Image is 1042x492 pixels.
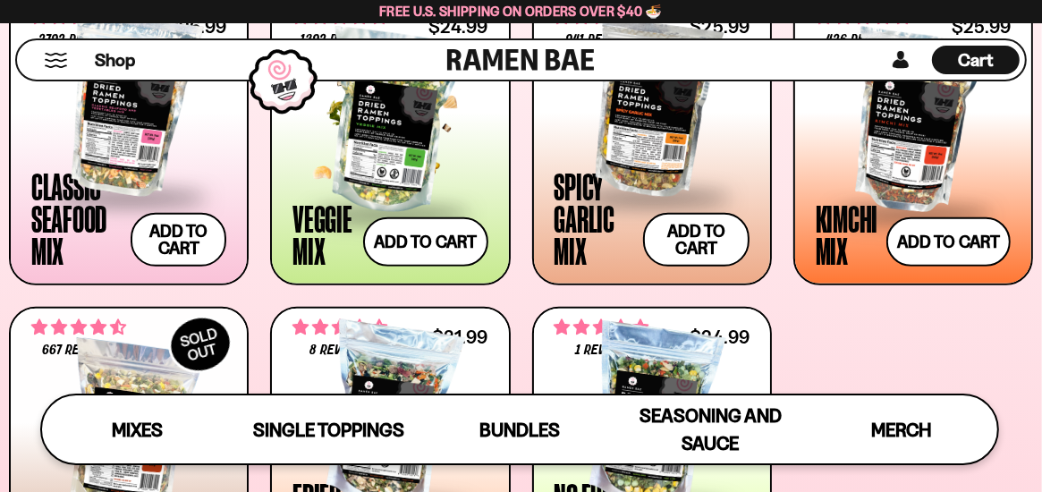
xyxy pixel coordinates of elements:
[31,170,122,267] div: Classic Seafood Mix
[233,395,425,463] a: Single Toppings
[162,309,239,380] div: SOLD OUT
[871,419,931,441] span: Merch
[131,213,226,267] button: Add to cart
[95,48,135,72] span: Shop
[95,46,135,74] a: Shop
[932,40,1020,80] a: Cart
[424,395,615,463] a: Bundles
[640,404,782,454] span: Seasoning and Sauce
[816,202,878,267] div: Kimchi Mix
[42,395,233,463] a: Mixes
[44,53,68,68] button: Mobile Menu Trigger
[479,419,560,441] span: Bundles
[292,316,387,339] span: 4.62 stars
[363,217,488,267] button: Add to cart
[31,316,126,339] span: 4.64 stars
[806,395,997,463] a: Merch
[886,217,1011,267] button: Add to cart
[555,316,649,339] span: 5.00 stars
[615,395,807,463] a: Seasoning and Sauce
[959,49,994,71] span: Cart
[379,3,663,20] span: Free U.S. Shipping on Orders over $40 🍜
[555,170,635,267] div: Spicy Garlic Mix
[253,419,404,441] span: Single Toppings
[292,202,353,267] div: Veggie Mix
[112,419,163,441] span: Mixes
[643,213,749,267] button: Add to cart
